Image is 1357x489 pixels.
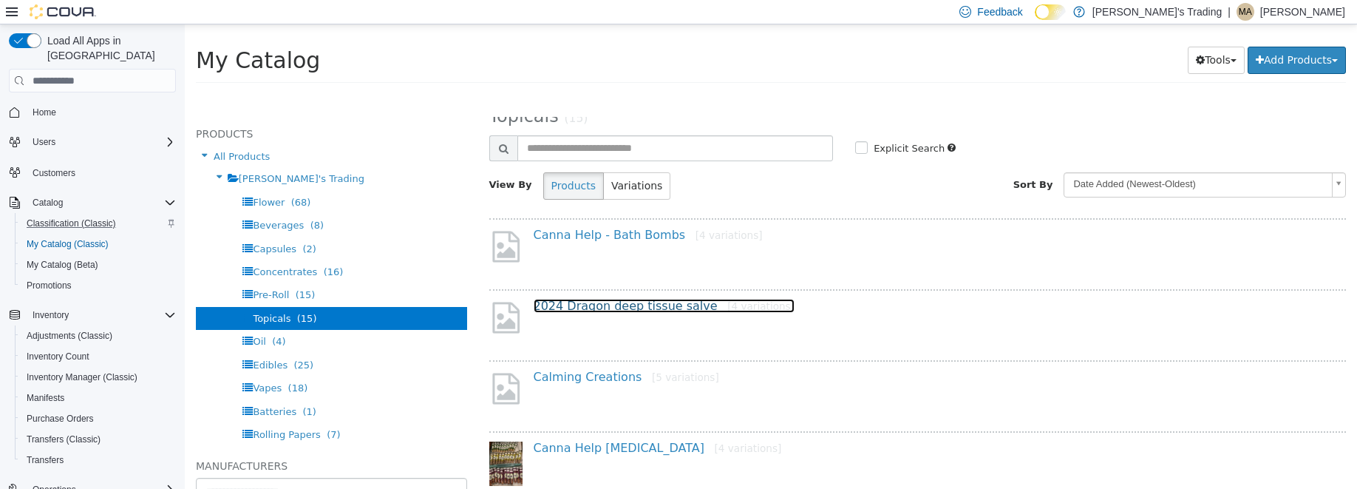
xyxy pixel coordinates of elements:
[27,238,109,250] span: My Catalog (Classic)
[11,23,135,49] span: My Catalog
[21,256,104,274] a: My Catalog (Beta)
[15,275,182,296] button: Promotions
[21,389,70,407] a: Manifests
[27,434,101,445] span: Transfers (Classic)
[109,335,129,346] span: (25)
[33,107,56,118] span: Home
[21,348,176,365] span: Inventory Count
[54,149,180,160] span: [PERSON_NAME]'s Trading
[3,132,182,152] button: Users
[1063,22,1161,50] button: Add Products
[29,127,85,138] span: All Products
[1260,3,1345,21] p: [PERSON_NAME]
[27,280,72,291] span: Promotions
[15,213,182,234] button: Classification (Classic)
[21,348,95,365] a: Inventory Count
[106,172,126,183] span: (68)
[33,309,69,321] span: Inventory
[880,149,1141,172] span: Date Added (Newest-Oldest)
[21,327,118,345] a: Adjustments (Classic)
[1035,20,1035,21] span: Dark Mode
[111,265,131,276] span: (15)
[1092,3,1222,21] p: [PERSON_NAME]'s Trading
[27,371,137,383] span: Inventory Manager (Classic)
[1237,3,1254,21] div: Marshall Anselmo
[15,326,182,346] button: Adjustments (Classic)
[27,259,98,271] span: My Catalog (Beta)
[305,155,347,166] span: View By
[68,405,135,416] span: Rolling Papers
[305,275,338,311] img: missing-image.png
[27,164,81,182] a: Customers
[21,215,176,232] span: Classification (Classic)
[68,311,81,323] span: Oil
[68,219,112,230] span: Capsules
[305,417,338,462] img: 150
[15,367,182,388] button: Inventory Manager (Classic)
[27,194,176,212] span: Catalog
[879,148,1161,173] a: Date Added (Newest-Oldest)
[3,192,182,213] button: Catalog
[305,346,338,382] img: missing-image.png
[467,347,534,359] small: [5 variations]
[103,358,123,369] span: (18)
[27,306,75,324] button: Inventory
[27,392,64,404] span: Manifests
[15,408,182,429] button: Purchase Orders
[349,203,578,217] a: Canna Help - Bath Bombs[4 variations]
[21,451,69,469] a: Transfers
[543,276,610,288] small: [4 variations]
[21,410,100,428] a: Purchase Orders
[3,305,182,326] button: Inventory
[21,256,176,274] span: My Catalog (Beta)
[21,368,143,386] a: Inventory Manager (Classic)
[126,195,139,206] span: (8)
[530,418,597,430] small: [4 variations]
[139,242,159,253] span: (16)
[3,101,182,123] button: Home
[349,417,597,431] a: Canna Help [MEDICAL_DATA][4 variations]
[829,155,868,166] span: Sort By
[11,433,282,451] h5: Manufacturers
[15,429,182,450] button: Transfers (Classic)
[685,117,760,132] label: Explicit Search
[21,235,176,253] span: My Catalog (Classic)
[27,217,116,229] span: Classification (Classic)
[21,410,176,428] span: Purchase Orders
[27,163,176,181] span: Customers
[358,148,419,175] button: Products
[305,81,374,102] span: Topicals
[118,219,131,230] span: (2)
[1239,3,1252,21] span: MA
[11,101,282,118] h5: Products
[87,311,101,323] span: (4)
[15,388,182,408] button: Manifests
[33,136,55,148] span: Users
[511,205,578,217] small: [4 variations]
[68,265,104,276] span: Pre-Roll
[112,289,132,300] span: (15)
[977,4,1022,19] span: Feedback
[15,450,182,471] button: Transfers
[68,358,97,369] span: Vapes
[21,431,176,448] span: Transfers (Classic)
[15,234,182,254] button: My Catalog (Classic)
[418,148,486,175] button: Variations
[68,289,106,300] span: Topicals
[33,197,63,209] span: Catalog
[30,4,96,19] img: Cova
[27,454,64,466] span: Transfers
[27,194,69,212] button: Catalog
[21,389,176,407] span: Manifests
[27,103,176,121] span: Home
[305,204,338,240] img: missing-image.png
[349,274,611,289] a: 2024 Dragon deep tissue salve[4 variations]
[33,167,75,179] span: Customers
[379,87,403,101] small: (15)
[68,195,119,206] span: Beverages
[21,277,78,294] a: Promotions
[1003,22,1060,50] button: Tools
[21,431,106,448] a: Transfers (Classic)
[27,413,94,425] span: Purchase Orders
[68,382,112,393] span: Batteries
